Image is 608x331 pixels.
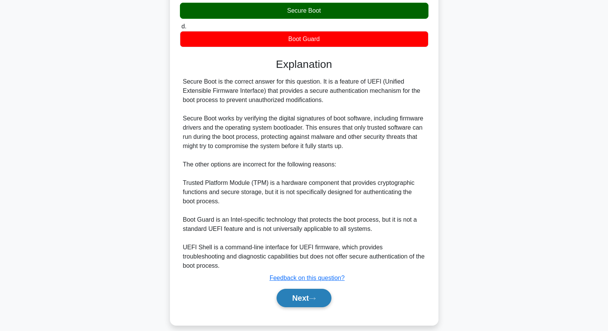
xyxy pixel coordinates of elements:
[185,58,424,71] h3: Explanation
[270,275,345,281] a: Feedback on this question?
[180,3,428,19] div: Secure Boot
[181,23,186,30] span: d.
[277,289,331,307] button: Next
[183,77,425,270] div: Secure Boot is the correct answer for this question. It is a feature of UEFI (Unified Extensible ...
[180,31,428,47] div: Boot Guard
